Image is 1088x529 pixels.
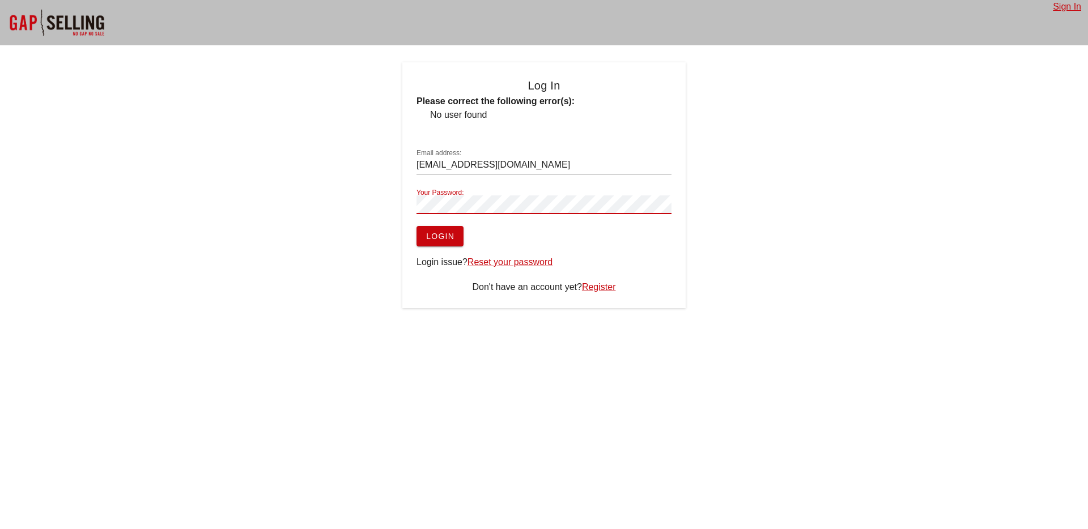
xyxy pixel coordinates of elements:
[416,255,671,269] div: Login issue?
[416,149,461,157] label: Email address:
[416,189,464,197] label: Your Password:
[430,108,671,122] li: No user found
[416,76,671,95] h4: Log In
[426,232,454,241] span: Login
[582,282,616,292] a: Register
[416,96,575,106] b: Please correct the following error(s):
[467,257,552,267] a: Reset your password
[416,226,464,246] button: Login
[416,280,671,294] div: Don't have an account yet?
[1053,2,1081,11] a: Sign In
